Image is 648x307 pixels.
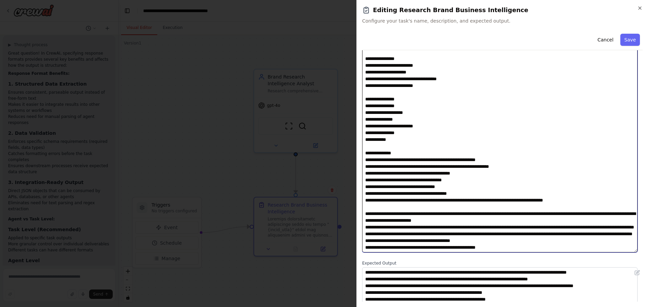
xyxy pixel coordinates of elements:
h2: Editing Research Brand Business Intelligence [362,5,643,15]
button: Open in editor [633,269,641,277]
button: Save [620,34,640,46]
button: Cancel [593,34,617,46]
span: Configure your task's name, description, and expected output. [362,18,643,24]
label: Expected Output [362,260,643,266]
